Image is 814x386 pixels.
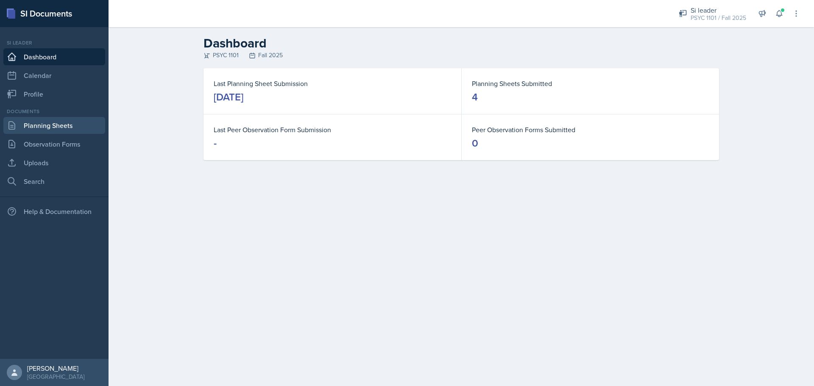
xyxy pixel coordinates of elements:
[3,173,105,190] a: Search
[3,39,105,47] div: Si leader
[3,48,105,65] a: Dashboard
[27,364,84,372] div: [PERSON_NAME]
[3,203,105,220] div: Help & Documentation
[3,86,105,103] a: Profile
[214,90,243,104] div: [DATE]
[27,372,84,381] div: [GEOGRAPHIC_DATA]
[214,78,451,89] dt: Last Planning Sheet Submission
[472,136,478,150] div: 0
[203,36,719,51] h2: Dashboard
[472,125,709,135] dt: Peer Observation Forms Submitted
[203,51,719,60] div: PSYC 1101 Fall 2025
[472,78,709,89] dt: Planning Sheets Submitted
[3,154,105,171] a: Uploads
[691,5,746,15] div: Si leader
[3,117,105,134] a: Planning Sheets
[472,90,478,104] div: 4
[214,136,217,150] div: -
[691,14,746,22] div: PSYC 1101 / Fall 2025
[214,125,451,135] dt: Last Peer Observation Form Submission
[3,108,105,115] div: Documents
[3,67,105,84] a: Calendar
[3,136,105,153] a: Observation Forms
